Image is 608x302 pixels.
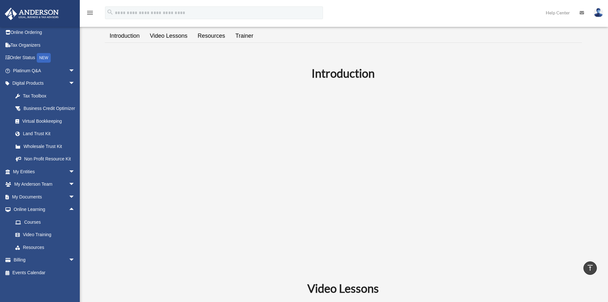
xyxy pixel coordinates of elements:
h2: Introduction [109,65,578,81]
a: Order StatusNEW [4,51,85,65]
span: arrow_drop_down [69,64,81,77]
a: Land Trust Kit [9,128,81,140]
img: Anderson Advisors Platinum Portal [3,8,61,20]
a: Online Ordering [4,26,85,39]
a: vertical_align_top [583,261,597,275]
div: NEW [37,53,51,63]
a: Platinum Q&Aarrow_drop_down [4,64,85,77]
a: Non Profit Resource Kit [9,153,85,166]
a: Tax Toolbox [9,89,85,102]
span: arrow_drop_down [69,165,81,178]
a: menu [86,11,94,17]
a: Trainer [230,27,258,45]
a: Resources [9,241,85,254]
a: Digital Productsarrow_drop_down [4,77,85,90]
span: arrow_drop_down [69,254,81,267]
a: Courses [9,216,85,228]
a: My Entitiesarrow_drop_down [4,165,85,178]
a: Billingarrow_drop_down [4,254,85,267]
div: Tax Toolbox [22,92,77,100]
a: Virtual Bookkeeping [9,115,85,128]
div: Non Profit Resource Kit [22,155,77,163]
div: Virtual Bookkeeping [22,117,77,125]
a: Tax Organizers [4,39,85,51]
span: arrow_drop_down [69,178,81,191]
div: Land Trust Kit [22,130,73,138]
span: arrow_drop_down [69,77,81,90]
span: arrow_drop_down [69,190,81,204]
img: User Pic [594,8,603,17]
i: vertical_align_top [586,264,594,272]
a: Online Learningarrow_drop_up [4,203,85,216]
h2: Video Lessons [109,280,578,296]
i: menu [86,9,94,17]
a: My Anderson Teamarrow_drop_down [4,178,85,191]
i: search [107,9,114,16]
a: Events Calendar [4,266,85,279]
span: arrow_drop_up [69,203,81,216]
a: Wholesale Trust Kit [9,140,85,153]
a: My Documentsarrow_drop_down [4,190,85,203]
iframe: Introduction to the Land Trust Kit [184,93,503,273]
div: Wholesale Trust Kit [22,143,77,151]
a: Video Lessons [145,27,193,45]
a: Introduction [105,27,145,45]
a: Resources [192,27,230,45]
div: Business Credit Optimizer [22,105,77,112]
a: Business Credit Optimizer [9,102,85,115]
a: Video Training [9,228,85,241]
